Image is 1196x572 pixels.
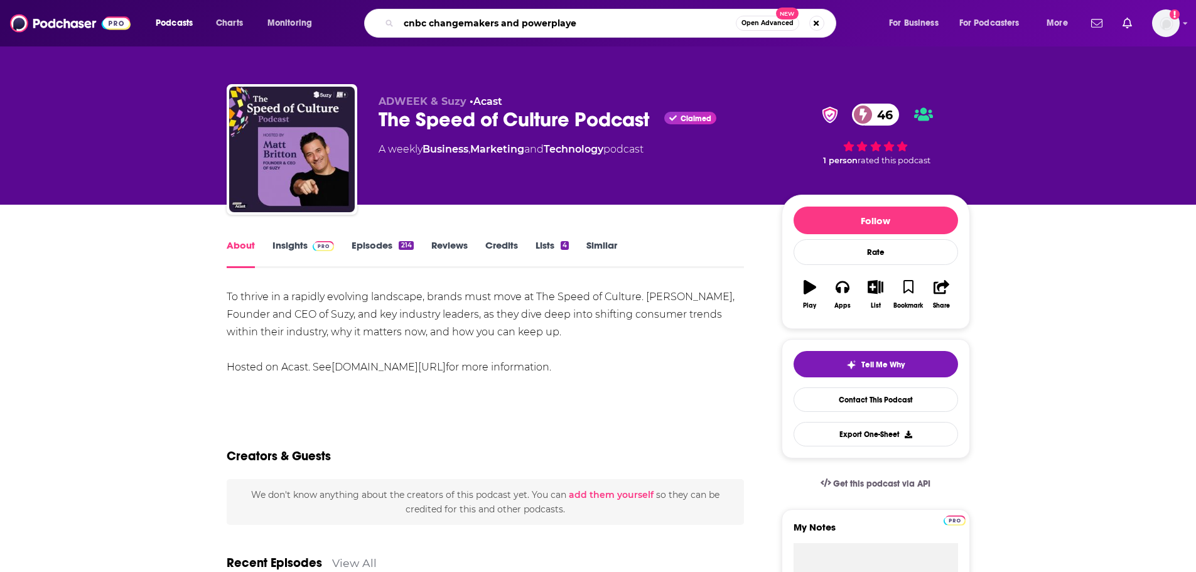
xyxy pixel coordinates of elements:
button: Bookmark [892,272,925,317]
span: , [468,143,470,155]
span: Podcasts [156,14,193,32]
span: We don't know anything about the creators of this podcast yet . You can so they can be credited f... [251,489,719,514]
a: Reviews [431,239,468,268]
button: Apps [826,272,859,317]
span: rated this podcast [858,156,930,165]
button: open menu [951,13,1038,33]
div: 214 [399,241,413,250]
button: add them yourself [569,490,654,500]
div: Play [803,302,816,310]
span: Claimed [681,116,711,122]
button: Play [794,272,826,317]
img: The Speed of Culture Podcast [229,87,355,212]
a: Contact This Podcast [794,387,958,412]
span: and [524,143,544,155]
div: Rate [794,239,958,265]
span: For Podcasters [959,14,1020,32]
span: Logged in as rpearson [1152,9,1180,37]
a: Episodes214 [352,239,413,268]
span: New [776,8,799,19]
img: User Profile [1152,9,1180,37]
img: Podchaser Pro [944,515,966,526]
button: open menu [147,13,209,33]
a: Pro website [944,514,966,526]
img: Podchaser Pro [313,241,335,251]
button: open menu [259,13,328,33]
span: Get this podcast via API [833,478,930,489]
button: open menu [1038,13,1084,33]
div: List [871,302,881,310]
a: Get this podcast via API [811,468,941,499]
a: [DOMAIN_NAME][URL] [331,361,446,373]
input: Search podcasts, credits, & more... [399,13,736,33]
button: tell me why sparkleTell Me Why [794,351,958,377]
div: Apps [834,302,851,310]
h2: Creators & Guests [227,448,331,464]
a: Charts [208,13,251,33]
a: 46 [852,104,899,126]
a: Lists4 [536,239,569,268]
button: Show profile menu [1152,9,1180,37]
button: open menu [880,13,954,33]
div: Share [933,302,950,310]
a: Similar [586,239,617,268]
a: Marketing [470,143,524,155]
div: Search podcasts, credits, & more... [376,9,848,38]
a: Credits [485,239,518,268]
span: Open Advanced [741,20,794,26]
a: InsightsPodchaser Pro [272,239,335,268]
span: 46 [865,104,899,126]
div: Bookmark [893,302,923,310]
span: 1 person [823,156,858,165]
svg: Add a profile image [1170,9,1180,19]
img: tell me why sparkle [846,360,856,370]
button: Export One-Sheet [794,422,958,446]
a: Recent Episodes [227,555,322,571]
span: Charts [216,14,243,32]
div: 4 [561,241,569,250]
a: Show notifications dropdown [1086,13,1107,34]
img: Podchaser - Follow, Share and Rate Podcasts [10,11,131,35]
a: View All [332,556,377,569]
div: To thrive in a rapidly evolving landscape, brands must move at The Speed of Culture. [PERSON_NAME... [227,288,745,376]
button: Share [925,272,957,317]
img: verified Badge [818,107,842,123]
span: For Business [889,14,939,32]
a: Technology [544,143,603,155]
button: Follow [794,207,958,234]
span: More [1047,14,1068,32]
a: Acast [473,95,502,107]
a: About [227,239,255,268]
span: Tell Me Why [861,360,905,370]
button: List [859,272,892,317]
button: Open AdvancedNew [736,16,799,31]
div: A weekly podcast [379,142,644,157]
label: My Notes [794,521,958,543]
span: ADWEEK & Suzy [379,95,466,107]
span: Monitoring [267,14,312,32]
a: Show notifications dropdown [1118,13,1137,34]
div: verified Badge46 1 personrated this podcast [782,95,970,173]
a: Business [423,143,468,155]
span: • [470,95,502,107]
